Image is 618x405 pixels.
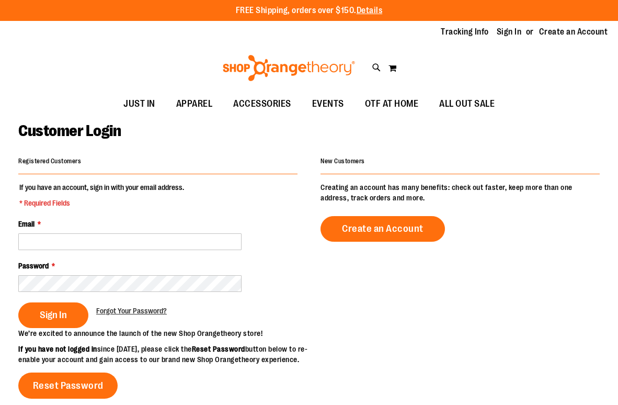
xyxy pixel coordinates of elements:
[192,345,245,353] strong: Reset Password
[18,373,118,399] a: Reset Password
[18,122,121,140] span: Customer Login
[123,92,155,116] span: JUST IN
[18,345,97,353] strong: If you have not logged in
[439,92,495,116] span: ALL OUT SALE
[40,309,67,321] span: Sign In
[18,328,309,339] p: We’re excited to announce the launch of the new Shop Orangetheory store!
[365,92,419,116] span: OTF AT HOME
[18,220,35,228] span: Email
[321,157,365,165] strong: New Customers
[19,198,184,208] span: * Required Fields
[539,26,608,38] a: Create an Account
[497,26,522,38] a: Sign In
[18,157,81,165] strong: Registered Customers
[321,182,600,203] p: Creating an account has many benefits: check out faster, keep more than one address, track orders...
[342,223,424,234] span: Create an Account
[18,344,309,365] p: since [DATE], please click the button below to re-enable your account and gain access to our bran...
[357,6,383,15] a: Details
[96,306,167,316] a: Forgot Your Password?
[33,380,104,391] span: Reset Password
[236,5,383,17] p: FREE Shipping, orders over $150.
[18,262,49,270] span: Password
[312,92,344,116] span: EVENTS
[441,26,489,38] a: Tracking Info
[18,302,88,328] button: Sign In
[321,216,445,242] a: Create an Account
[176,92,213,116] span: APPAREL
[233,92,291,116] span: ACCESSORIES
[18,182,185,208] legend: If you have an account, sign in with your email address.
[221,55,357,81] img: Shop Orangetheory
[96,307,167,315] span: Forgot Your Password?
